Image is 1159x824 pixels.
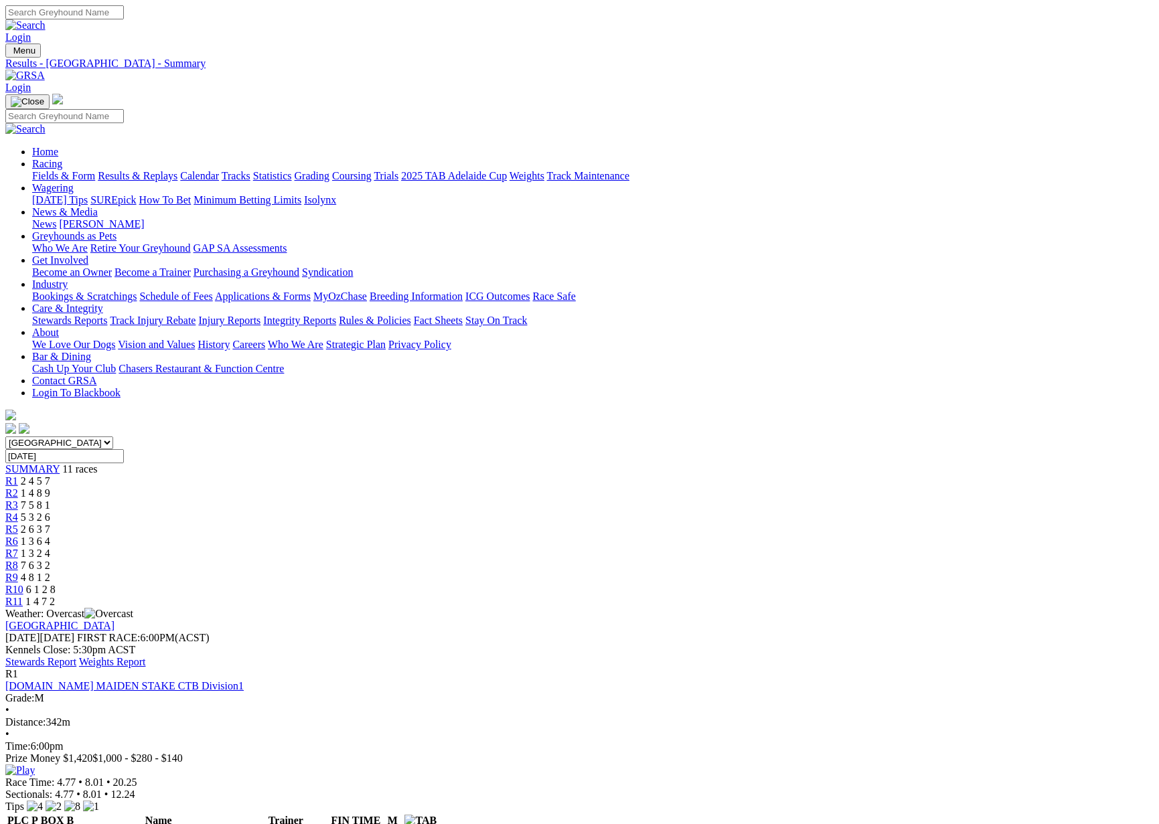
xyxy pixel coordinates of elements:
a: Coursing [332,170,372,181]
div: Bar & Dining [32,363,1154,375]
span: FIRST RACE: [77,632,140,643]
span: 4.77 [55,789,74,800]
img: Play [5,764,35,776]
span: 20.25 [113,776,137,788]
a: GAP SA Assessments [194,242,287,254]
a: Injury Reports [198,315,260,326]
span: • [106,776,110,788]
span: 1 4 8 9 [21,487,50,499]
span: 5 3 2 6 [21,511,50,523]
span: Grade: [5,692,35,704]
span: 7 5 8 1 [21,499,50,511]
span: • [78,776,82,788]
a: Become an Owner [32,266,112,278]
button: Toggle navigation [5,94,50,109]
a: Integrity Reports [263,315,336,326]
a: Who We Are [268,339,323,350]
a: MyOzChase [313,291,367,302]
img: logo-grsa-white.png [5,410,16,420]
a: Calendar [180,170,219,181]
div: M [5,692,1154,704]
a: Wagering [32,182,74,193]
img: facebook.svg [5,423,16,434]
img: Search [5,123,46,135]
a: Breeding Information [370,291,463,302]
a: Track Injury Rebate [110,315,196,326]
span: Menu [13,46,35,56]
a: Stewards Reports [32,315,107,326]
a: Stewards Report [5,656,76,667]
a: Weights [510,170,544,181]
a: Grading [295,170,329,181]
a: Results - [GEOGRAPHIC_DATA] - Summary [5,58,1154,70]
span: Sectionals: [5,789,52,800]
a: Weights Report [79,656,146,667]
a: Contact GRSA [32,375,96,386]
a: News & Media [32,206,98,218]
img: Search [5,19,46,31]
a: R3 [5,499,18,511]
a: Results & Replays [98,170,177,181]
a: R1 [5,475,18,487]
a: R4 [5,511,18,523]
a: Chasers Restaurant & Function Centre [119,363,284,374]
span: 1 3 2 4 [21,548,50,559]
a: Privacy Policy [388,339,451,350]
div: Greyhounds as Pets [32,242,1154,254]
a: R7 [5,548,18,559]
a: We Love Our Dogs [32,339,115,350]
a: Vision and Values [118,339,195,350]
a: Fields & Form [32,170,95,181]
span: Weather: Overcast [5,608,133,619]
span: Distance: [5,716,46,728]
a: SUREpick [90,194,136,205]
a: R10 [5,584,23,595]
span: R9 [5,572,18,583]
div: Get Involved [32,266,1154,278]
a: Care & Integrity [32,303,103,314]
img: 4 [27,801,43,813]
a: Get Involved [32,254,88,266]
a: R8 [5,560,18,571]
input: Search [5,5,124,19]
span: Race Time: [5,776,54,788]
span: R1 [5,668,18,679]
a: Login [5,82,31,93]
div: About [32,339,1154,351]
span: • [104,789,108,800]
a: Who We Are [32,242,88,254]
a: [DOMAIN_NAME] MAIDEN STAKE CTB Division1 [5,680,244,691]
span: 2 6 3 7 [21,523,50,535]
span: 1 4 7 2 [25,596,55,607]
a: Login To Blackbook [32,387,121,398]
a: Bar & Dining [32,351,91,362]
img: Close [11,96,44,107]
a: Racing [32,158,62,169]
a: Race Safe [532,291,575,302]
div: 6:00pm [5,740,1154,752]
img: Overcast [84,608,133,620]
a: Applications & Forms [215,291,311,302]
span: • [5,704,9,716]
img: twitter.svg [19,423,29,434]
a: R11 [5,596,23,607]
a: Trials [374,170,398,181]
button: Toggle navigation [5,44,41,58]
span: 2 4 5 7 [21,475,50,487]
a: [GEOGRAPHIC_DATA] [5,620,114,631]
a: Statistics [253,170,292,181]
span: 11 races [62,463,97,475]
a: Home [32,146,58,157]
a: [PERSON_NAME] [59,218,144,230]
a: R6 [5,535,18,547]
img: logo-grsa-white.png [52,94,63,104]
span: 8.01 [85,776,104,788]
a: Stay On Track [465,315,527,326]
a: R2 [5,487,18,499]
